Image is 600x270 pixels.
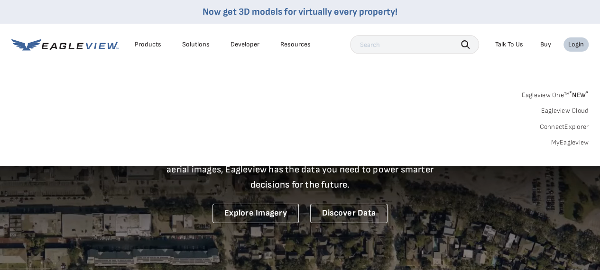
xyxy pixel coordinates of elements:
div: Products [135,40,161,49]
span: NEW [569,91,589,99]
a: Eagleview One™*NEW* [521,88,589,99]
div: Solutions [182,40,210,49]
a: Buy [540,40,551,49]
input: Search [350,35,479,54]
a: Eagleview Cloud [541,107,589,115]
a: Discover Data [310,204,388,223]
div: Talk To Us [495,40,523,49]
p: A new era starts here. Built on more than 3.5 billion high-resolution aerial images, Eagleview ha... [155,147,445,192]
div: Login [568,40,584,49]
div: Resources [280,40,311,49]
a: ConnectExplorer [539,123,589,131]
a: Now get 3D models for virtually every property! [203,6,397,18]
a: MyEagleview [551,138,589,147]
a: Explore Imagery [212,204,299,223]
a: Developer [231,40,259,49]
